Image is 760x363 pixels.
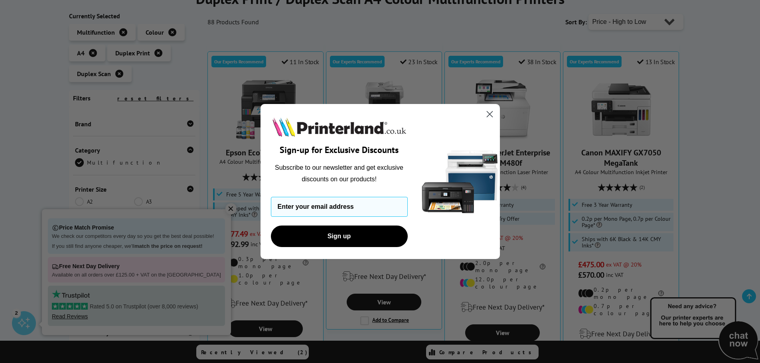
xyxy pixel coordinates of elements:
button: Close dialog [483,107,497,121]
img: 5290a21f-4df8-4860-95f4-ea1e8d0e8904.png [420,104,500,259]
button: Sign up [271,226,408,247]
input: Enter your email address [271,197,408,217]
span: Subscribe to our newsletter and get exclusive discounts on our products! [275,164,403,182]
span: Sign-up for Exclusive Discounts [280,144,399,155]
img: Printerland.co.uk [271,116,408,138]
